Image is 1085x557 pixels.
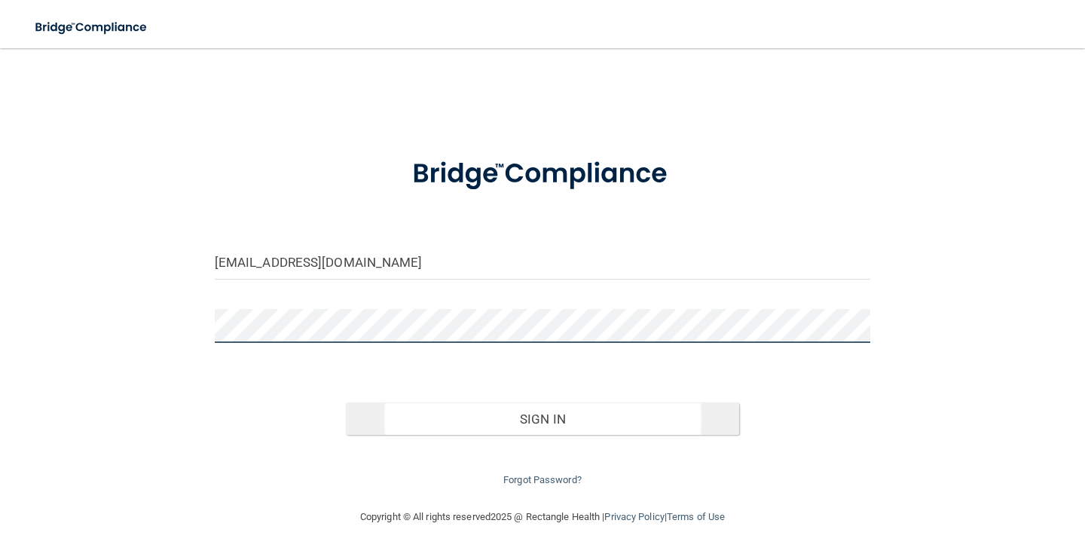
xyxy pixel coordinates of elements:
img: bridge_compliance_login_screen.278c3ca4.svg [384,139,701,210]
button: Sign In [346,402,739,436]
a: Privacy Policy [604,511,664,522]
img: bridge_compliance_login_screen.278c3ca4.svg [23,12,161,43]
div: Copyright © All rights reserved 2025 @ Rectangle Health | | [267,493,818,541]
input: Email [215,246,870,280]
a: Terms of Use [667,511,725,522]
a: Forgot Password? [503,474,582,485]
